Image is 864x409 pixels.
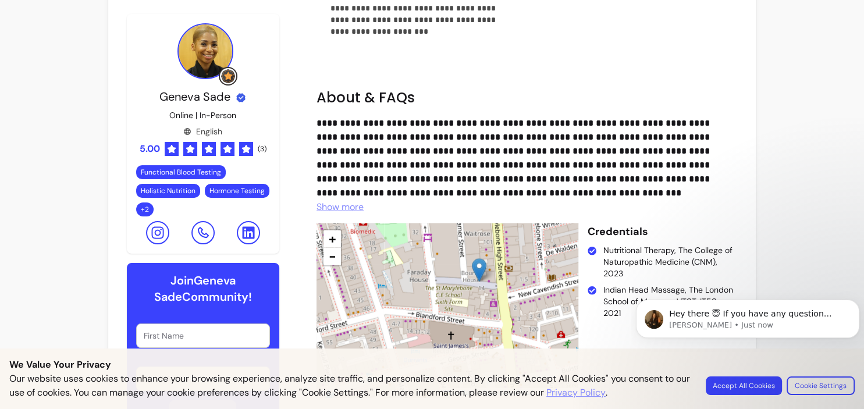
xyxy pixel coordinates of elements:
[159,89,230,104] span: Geneva Sade
[221,69,235,83] img: Grow
[329,230,336,247] span: +
[323,248,341,265] a: Zoom out
[140,142,160,156] span: 5.00
[588,244,719,279] li: Nutritional Therapy, The College of Naturopathic Medicine (CNM), 2023
[588,223,719,240] p: Credentials
[177,23,233,79] img: Provider image
[631,275,864,403] iframe: Intercom notifications message
[317,201,364,213] span: Show more
[9,372,692,400] p: Our website uses cookies to enhance your browsing experience, analyze site traffic, and personali...
[144,330,262,342] input: First Name
[138,205,151,214] span: + 2
[183,126,222,137] div: English
[141,186,195,195] span: Holistic Nutrition
[472,258,486,282] img: Geneva Sade
[209,186,265,195] span: Hormone Testing
[546,386,606,400] a: Privacy Policy
[588,284,719,319] li: Indian Head Massage, The London School of Massage VTCT, ITEC, 2021
[141,168,221,177] span: Functional Blood Testing
[323,230,341,248] a: Zoom in
[169,109,236,121] p: Online | In-Person
[317,88,728,107] h2: About & FAQs
[9,358,855,372] p: We Value Your Privacy
[329,248,336,265] span: −
[258,144,266,154] span: ( 3 )
[136,272,270,305] h6: Join Geneva Sade Community!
